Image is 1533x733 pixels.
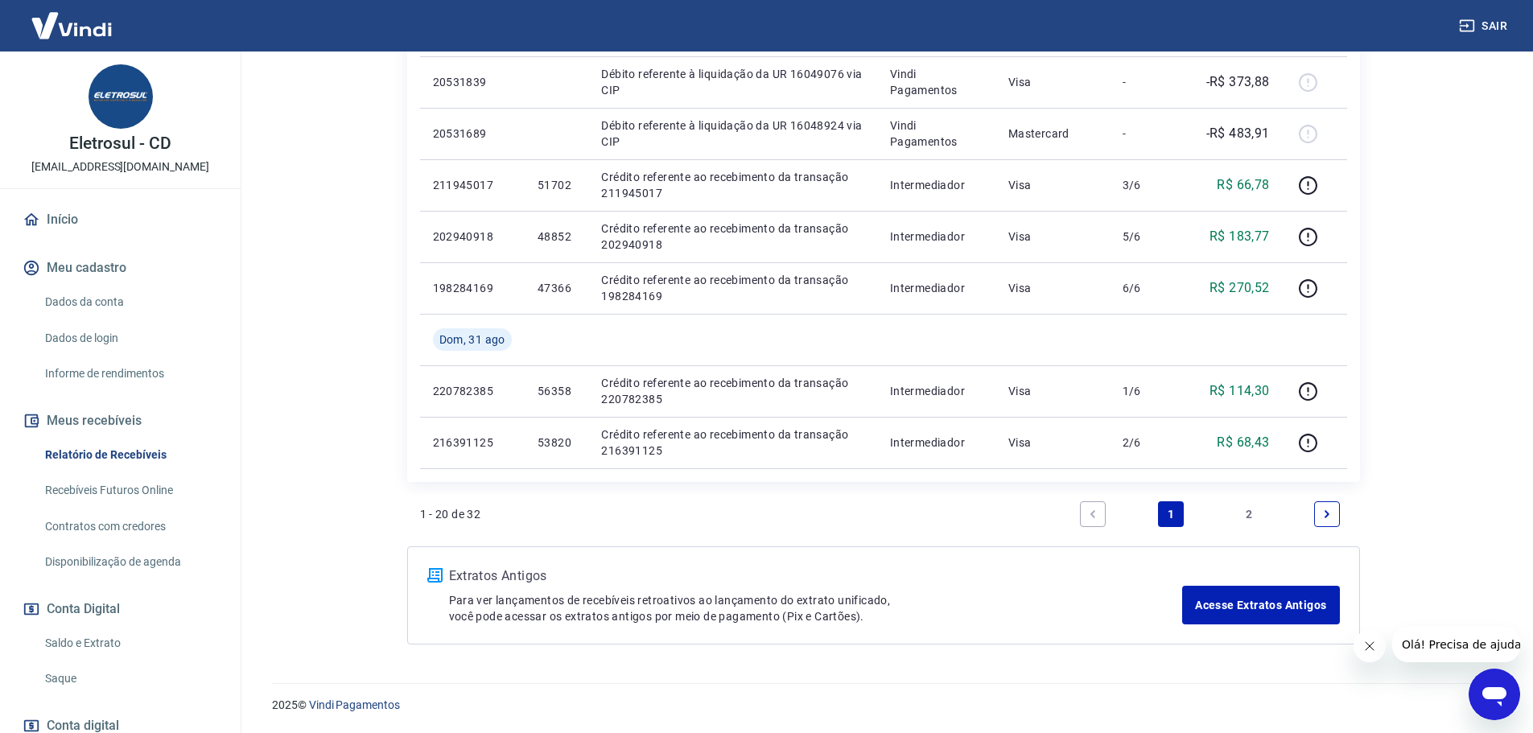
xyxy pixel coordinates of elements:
[433,74,512,90] p: 20531839
[439,331,505,348] span: Dom, 31 ago
[1469,669,1520,720] iframe: Botão para abrir a janela de mensagens
[433,280,512,296] p: 198284169
[89,64,153,129] img: bfaea956-2ddf-41fe-bf56-92e818b71c04.jpeg
[433,177,512,193] p: 211945017
[39,357,221,390] a: Informe de rendimentos
[1123,229,1170,245] p: 5/6
[1008,126,1097,142] p: Mastercard
[420,506,481,522] p: 1 - 20 de 32
[1182,586,1339,624] a: Acesse Extratos Antigos
[601,375,863,407] p: Crédito referente ao recebimento da transação 220782385
[1206,124,1270,143] p: -R$ 483,91
[1074,495,1347,533] ul: Pagination
[1158,501,1184,527] a: Page 1 is your current page
[1236,501,1262,527] a: Page 2
[601,220,863,253] p: Crédito referente ao recebimento da transação 202940918
[538,383,575,399] p: 56358
[19,1,124,50] img: Vindi
[1008,434,1097,451] p: Visa
[601,169,863,201] p: Crédito referente ao recebimento da transação 211945017
[538,434,575,451] p: 53820
[1123,383,1170,399] p: 1/6
[601,426,863,459] p: Crédito referente ao recebimento da transação 216391125
[890,177,983,193] p: Intermediador
[39,322,221,355] a: Dados de login
[1210,381,1270,401] p: R$ 114,30
[1008,383,1097,399] p: Visa
[1210,278,1270,298] p: R$ 270,52
[890,280,983,296] p: Intermediador
[449,592,1183,624] p: Para ver lançamentos de recebíveis retroativos ao lançamento do extrato unificado, você pode aces...
[19,202,221,237] a: Início
[427,568,443,583] img: ícone
[39,662,221,695] a: Saque
[1008,280,1097,296] p: Visa
[890,383,983,399] p: Intermediador
[433,229,512,245] p: 202940918
[449,566,1183,586] p: Extratos Antigos
[1217,175,1269,195] p: R$ 66,78
[433,126,512,142] p: 20531689
[601,66,863,98] p: Débito referente à liquidação da UR 16049076 via CIP
[31,159,209,175] p: [EMAIL_ADDRESS][DOMAIN_NAME]
[1123,74,1170,90] p: -
[1314,501,1340,527] a: Next page
[538,177,575,193] p: 51702
[1123,126,1170,142] p: -
[309,698,400,711] a: Vindi Pagamentos
[39,474,221,507] a: Recebíveis Futuros Online
[39,286,221,319] a: Dados da conta
[1123,177,1170,193] p: 3/6
[433,434,512,451] p: 216391125
[19,591,221,627] button: Conta Digital
[1206,72,1270,92] p: -R$ 373,88
[538,229,575,245] p: 48852
[1354,630,1386,662] iframe: Fechar mensagem
[1008,74,1097,90] p: Visa
[433,383,512,399] p: 220782385
[39,627,221,660] a: Saldo e Extrato
[1008,177,1097,193] p: Visa
[39,439,221,472] a: Relatório de Recebíveis
[1080,501,1106,527] a: Previous page
[890,66,983,98] p: Vindi Pagamentos
[1217,433,1269,452] p: R$ 68,43
[1456,11,1514,41] button: Sair
[1210,227,1270,246] p: R$ 183,77
[890,229,983,245] p: Intermediador
[1123,434,1170,451] p: 2/6
[601,117,863,150] p: Débito referente à liquidação da UR 16048924 via CIP
[890,117,983,150] p: Vindi Pagamentos
[538,280,575,296] p: 47366
[10,11,135,24] span: Olá! Precisa de ajuda?
[39,510,221,543] a: Contratos com credores
[69,135,171,152] p: Eletrosul - CD
[1123,280,1170,296] p: 6/6
[1392,627,1520,662] iframe: Mensagem da empresa
[1008,229,1097,245] p: Visa
[39,546,221,579] a: Disponibilização de agenda
[890,434,983,451] p: Intermediador
[19,250,221,286] button: Meu cadastro
[601,272,863,304] p: Crédito referente ao recebimento da transação 198284169
[19,403,221,439] button: Meus recebíveis
[272,697,1494,714] p: 2025 ©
